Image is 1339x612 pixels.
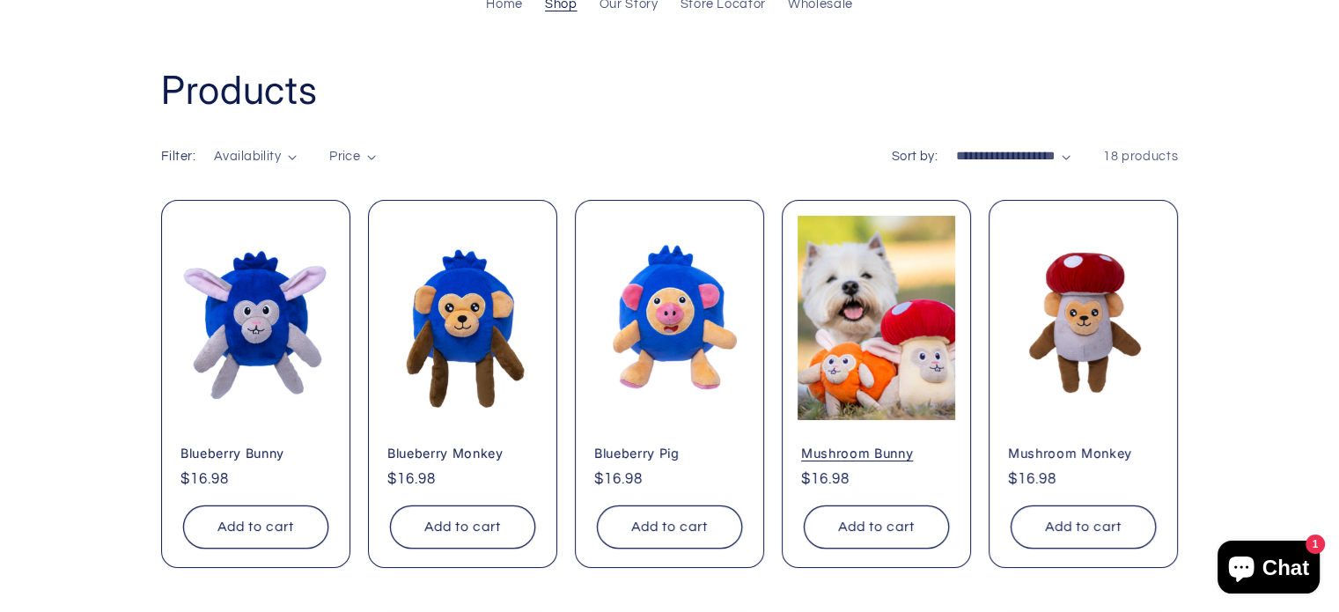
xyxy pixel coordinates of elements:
a: Blueberry Monkey [387,446,538,461]
label: Sort by: [892,150,938,163]
h2: Filter: [161,147,195,166]
inbox-online-store-chat: Shopify online store chat [1212,541,1325,598]
button: Add to cart [1011,505,1156,549]
button: Add to cart [390,505,535,549]
a: Blueberry Bunny [180,446,331,461]
button: Add to cart [804,505,949,549]
a: Mushroom Monkey [1008,446,1159,461]
h1: Products [161,65,1178,115]
a: Mushroom Bunny [801,446,952,461]
span: 18 products [1103,150,1178,163]
a: Blueberry Pig [594,446,745,461]
button: Add to cart [183,505,328,549]
span: Price [329,150,360,163]
summary: Price [329,147,376,166]
span: Availability [214,150,281,163]
button: Add to cart [597,505,742,549]
summary: Availability (0 selected) [214,147,297,166]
